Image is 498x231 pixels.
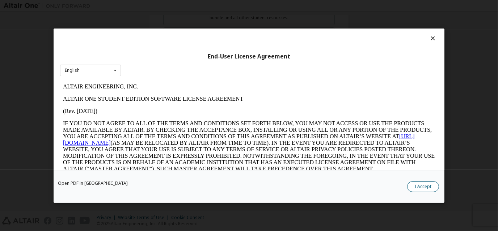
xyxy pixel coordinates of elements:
div: English [65,68,80,73]
p: IF YOU DO NOT AGREE TO ALL OF THE TERMS AND CONDITIONS SET FORTH BELOW, YOU MAY NOT ACCESS OR USE... [3,40,375,92]
a: [URL][DOMAIN_NAME] [3,53,355,65]
div: End-User License Agreement [60,53,438,60]
a: Open PDF in [GEOGRAPHIC_DATA] [58,181,128,186]
p: ALTAIR ENGINEERING, INC. [3,3,375,9]
button: I Accept [407,181,439,192]
p: (Rev. [DATE]) [3,27,375,34]
p: ALTAIR ONE STUDENT EDITION SOFTWARE LICENSE AGREEMENT [3,15,375,22]
p: This Altair One Student Edition Software License Agreement (“Agreement”) is between Altair Engine... [3,97,375,123]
